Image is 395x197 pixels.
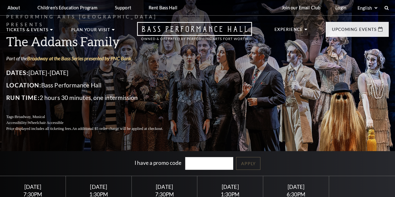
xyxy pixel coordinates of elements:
[115,5,131,10] p: Support
[15,115,45,119] span: Broadway, Musical
[37,5,97,10] p: Children's Education Program
[6,28,48,35] p: Tickets & Events
[271,192,321,197] div: 6:30PM
[6,93,178,103] p: 2 hours 30 minutes, one intermission
[73,184,124,190] div: [DATE]
[6,94,40,101] span: Run Time:
[135,160,181,166] label: I have a promo code
[73,192,124,197] div: 1:30PM
[149,5,177,10] p: Rent Bass Hall
[356,5,378,11] select: Select:
[274,27,303,35] p: Experience
[6,68,178,78] p: [DATE]-[DATE]
[271,184,321,190] div: [DATE]
[6,126,178,132] p: Price displayed includes all ticketing fees.
[6,69,28,76] span: Dates:
[205,184,255,190] div: [DATE]
[72,126,163,131] span: An additional $5 order charge will be applied at checkout.
[139,192,190,197] div: 7:30PM
[6,81,41,89] span: Location:
[332,27,377,35] p: Upcoming Events
[139,184,190,190] div: [DATE]
[7,192,58,197] div: 7:30PM
[205,192,255,197] div: 1:30PM
[27,55,131,61] a: Broadway at the Bass Series presented by PNC Bank
[6,80,178,90] p: Bass Performance Hall
[6,114,178,120] p: Tags:
[7,184,58,190] div: [DATE]
[7,5,20,10] p: About
[28,121,63,125] span: Wheelchair Accessible
[71,28,110,35] p: Plan Your Visit
[6,55,178,62] p: Part of the
[6,120,178,126] p: Accessibility:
